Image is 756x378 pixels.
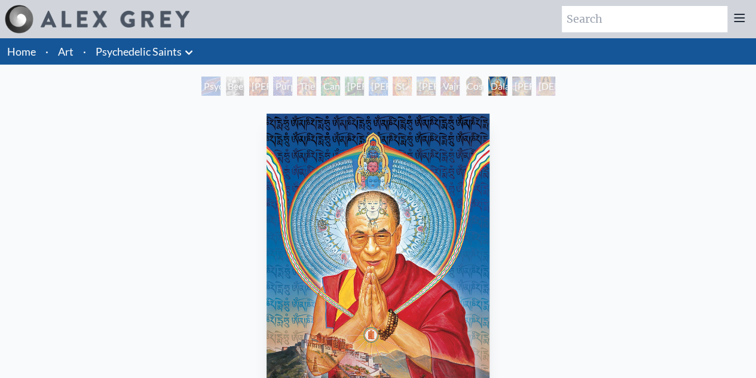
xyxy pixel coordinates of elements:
li: · [78,38,91,65]
div: Cosmic [DEMOGRAPHIC_DATA] [464,77,483,96]
input: Search [562,6,727,32]
div: [PERSON_NAME] [417,77,436,96]
div: Cannabacchus [321,77,340,96]
div: Psychedelic Healing [201,77,221,96]
div: [PERSON_NAME] [512,77,531,96]
div: St. [PERSON_NAME] & The LSD Revelation Revolution [393,77,412,96]
div: The Shulgins and their Alchemical Angels [297,77,316,96]
div: [PERSON_NAME][US_STATE] - Hemp Farmer [345,77,364,96]
li: · [41,38,53,65]
div: Beethoven [225,77,244,96]
div: [DEMOGRAPHIC_DATA] [536,77,555,96]
a: Art [58,43,74,60]
div: Dalai Lama [488,77,507,96]
div: [PERSON_NAME] & the New Eleusis [369,77,388,96]
div: Purple [DEMOGRAPHIC_DATA] [273,77,292,96]
div: [PERSON_NAME] M.D., Cartographer of Consciousness [249,77,268,96]
div: Vajra Guru [440,77,460,96]
a: Psychedelic Saints [96,43,182,60]
a: Home [7,45,36,58]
